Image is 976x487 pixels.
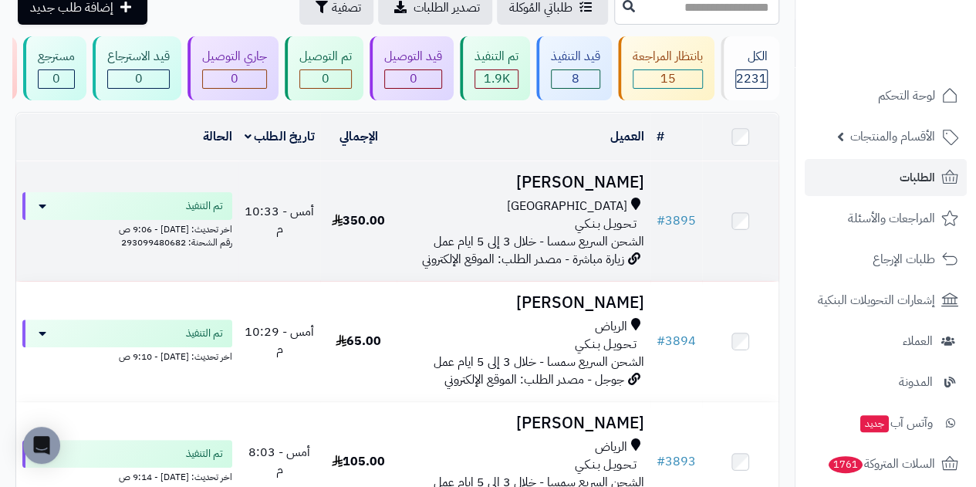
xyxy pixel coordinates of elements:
[107,48,170,66] div: قيد الاسترجاع
[22,347,232,364] div: اخر تحديث: [DATE] - 9:10 ص
[299,48,352,66] div: تم التوصيل
[22,220,232,236] div: اخر تحديث: [DATE] - 9:06 ص
[575,336,637,353] span: تـحـويـل بـنـكـي
[184,36,282,100] a: جاري التوصيل 0
[22,468,232,484] div: اخر تحديث: [DATE] - 9:14 ص
[871,42,961,74] img: logo-2.png
[595,438,627,456] span: الرياض
[657,332,696,350] a: #3894
[366,36,457,100] a: قيد التوصيل 0
[572,69,579,88] span: 8
[422,250,624,269] span: زيارة مباشرة - مصدر الطلب: الموقع الإلكتروني
[434,353,644,371] span: الشحن السريع سمسا - خلال 3 إلى 5 ايام عمل
[332,452,385,471] span: 105.00
[20,36,89,100] a: مسترجع 0
[403,174,644,191] h3: [PERSON_NAME]
[186,446,223,462] span: تم التنفيذ
[89,36,184,100] a: قيد الاسترجاع 0
[282,36,366,100] a: تم التوصيل 0
[52,69,60,88] span: 0
[805,364,967,401] a: المدونة
[900,167,935,188] span: الطلبات
[805,323,967,360] a: العملاء
[245,323,314,359] span: أمس - 10:29 م
[457,36,533,100] a: تم التنفيذ 1.9K
[660,69,676,88] span: 15
[231,69,238,88] span: 0
[507,198,627,215] span: [GEOGRAPHIC_DATA]
[633,48,703,66] div: بانتظار المراجعة
[595,318,627,336] span: الرياض
[805,282,967,319] a: إشعارات التحويلات البنكية
[434,232,644,251] span: الشحن السريع سمسا - خلال 3 إلى 5 ايام عمل
[322,69,329,88] span: 0
[860,415,889,432] span: جديد
[610,127,644,146] a: العميل
[384,48,442,66] div: قيد التوصيل
[410,69,417,88] span: 0
[108,70,169,88] div: 0
[657,127,664,146] a: #
[657,211,696,230] a: #3895
[444,370,624,389] span: جوجل - مصدر الطلب: الموقع الإلكتروني
[805,200,967,237] a: المراجعات والأسئلة
[403,414,644,432] h3: [PERSON_NAME]
[245,127,315,146] a: تاريخ الطلب
[878,85,935,107] span: لوحة التحكم
[829,456,863,473] span: 1761
[533,36,615,100] a: قيد التنفيذ 8
[248,443,310,479] span: أمس - 8:03 م
[615,36,718,100] a: بانتظار المراجعة 15
[657,332,665,350] span: #
[121,235,232,249] span: رقم الشحنة: 293099480682
[805,159,967,196] a: الطلبات
[403,294,644,312] h3: [PERSON_NAME]
[873,249,935,270] span: طلبات الإرجاع
[899,371,933,393] span: المدونة
[203,127,232,146] a: الحالة
[848,208,935,229] span: المراجعات والأسئلة
[300,70,351,88] div: 0
[805,445,967,482] a: السلات المتروكة1761
[827,453,935,475] span: السلات المتروكة
[135,69,143,88] span: 0
[633,70,702,88] div: 15
[38,48,75,66] div: مسترجع
[336,332,381,350] span: 65.00
[657,211,665,230] span: #
[657,452,665,471] span: #
[186,326,223,341] span: تم التنفيذ
[552,70,599,88] div: 8
[805,241,967,278] a: طلبات الإرجاع
[484,69,510,88] span: 1.9K
[475,70,518,88] div: 1854
[805,77,967,114] a: لوحة التحكم
[859,412,933,434] span: وآتس آب
[657,452,696,471] a: #3893
[385,70,441,88] div: 0
[245,202,314,238] span: أمس - 10:33 م
[903,330,933,352] span: العملاء
[818,289,935,311] span: إشعارات التحويلات البنكية
[575,215,637,233] span: تـحـويـل بـنـكـي
[551,48,600,66] div: قيد التنفيذ
[575,456,637,474] span: تـحـويـل بـنـكـي
[805,404,967,441] a: وآتس آبجديد
[23,427,60,464] div: Open Intercom Messenger
[203,70,266,88] div: 0
[202,48,267,66] div: جاري التوصيل
[850,126,935,147] span: الأقسام والمنتجات
[39,70,74,88] div: 0
[339,127,378,146] a: الإجمالي
[718,36,782,100] a: الكل2231
[332,211,385,230] span: 350.00
[474,48,518,66] div: تم التنفيذ
[186,198,223,214] span: تم التنفيذ
[735,48,768,66] div: الكل
[736,69,767,88] span: 2231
